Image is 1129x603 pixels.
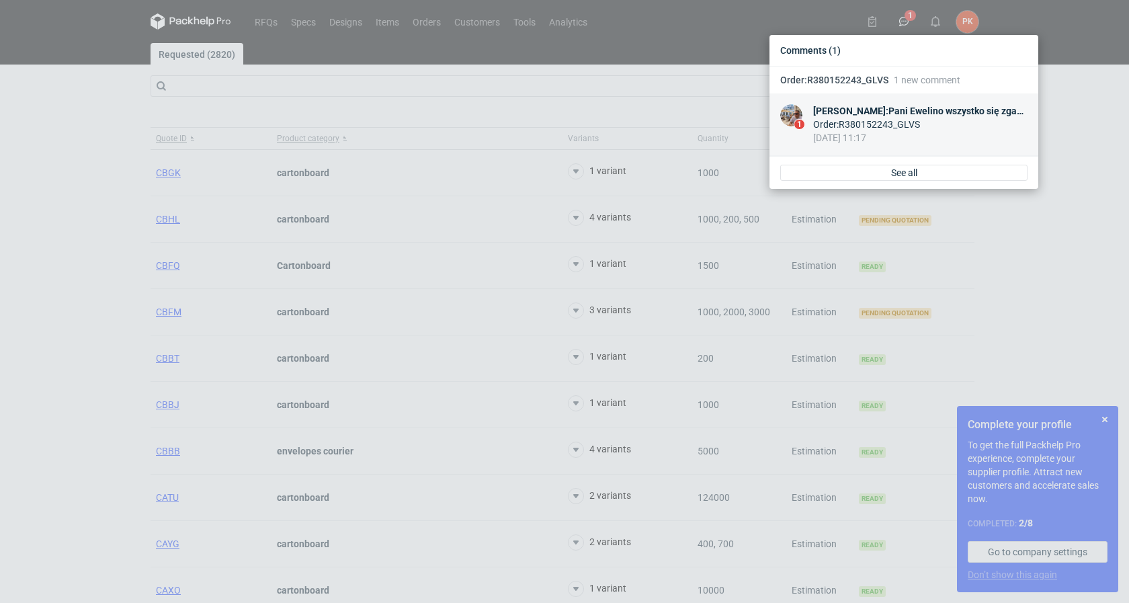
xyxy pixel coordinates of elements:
[813,131,1028,145] div: [DATE] 11:17
[894,75,960,85] span: 1 new comment
[769,67,1038,93] button: Order:R380152243_GLVS1 new comment
[769,93,1038,156] a: Michał Palasek1[PERSON_NAME]:Pani Ewelino wszystko się zgadzaOrder:R380152243_GLVS[DATE] 11:17
[780,75,888,85] span: Order : R380152243_GLVS
[775,40,1033,61] div: Comments (1)
[780,104,802,126] img: Michał Palasek
[780,165,1028,181] a: See all
[813,104,1028,118] div: [PERSON_NAME] : Pani Ewelino wszystko się zgadza
[813,118,1028,131] div: Order : R380152243_GLVS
